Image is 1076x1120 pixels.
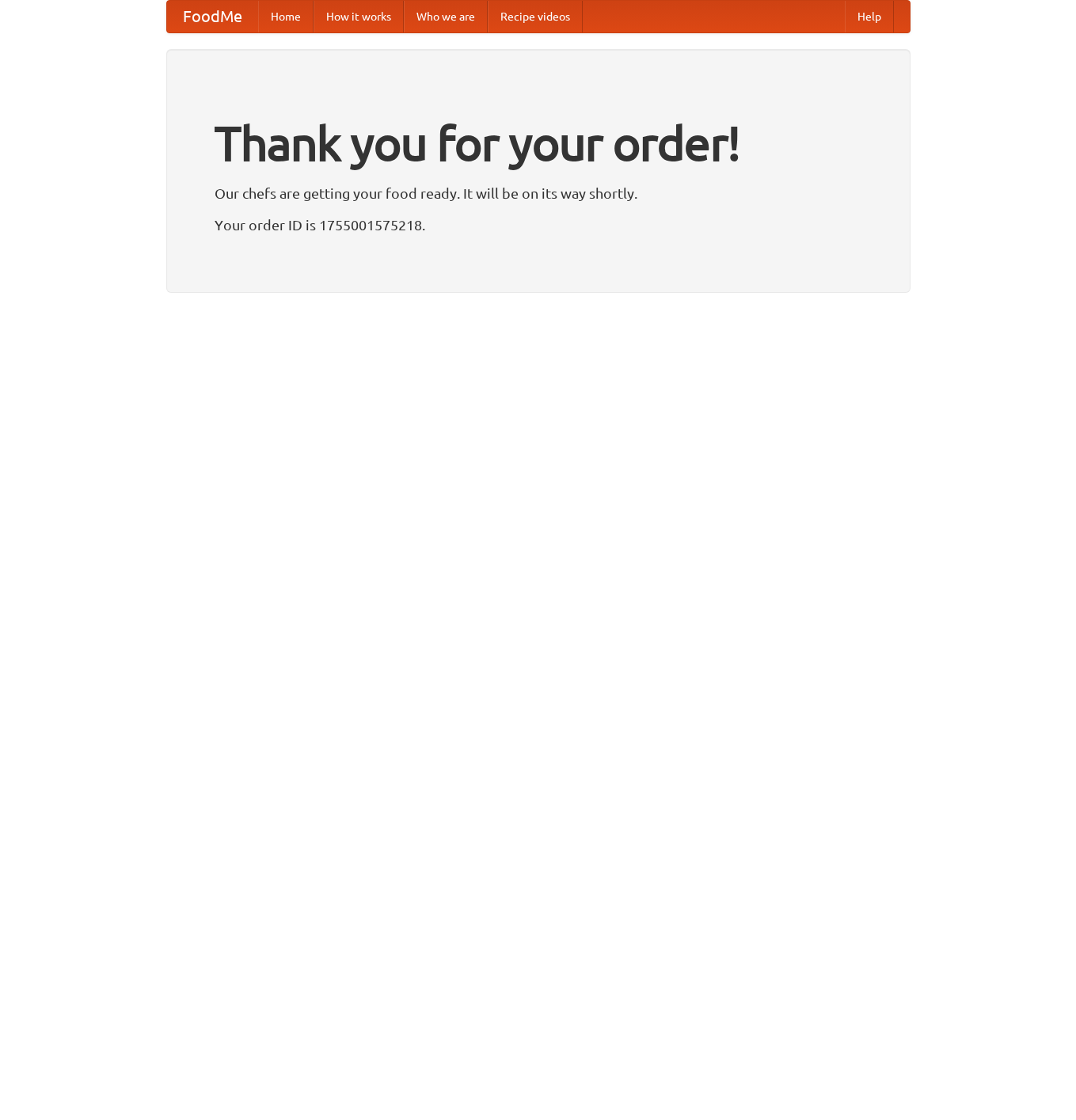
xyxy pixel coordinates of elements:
p: Our chefs are getting your food ready. It will be on its way shortly. [215,181,862,205]
a: Recipe videos [488,1,583,32]
a: FoodMe [167,1,258,32]
a: How it works [314,1,404,32]
a: Who we are [404,1,488,32]
a: Home [258,1,314,32]
a: Help [845,1,894,32]
p: Your order ID is 1755001575218. [215,213,862,237]
h1: Thank you for your order! [215,105,862,181]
